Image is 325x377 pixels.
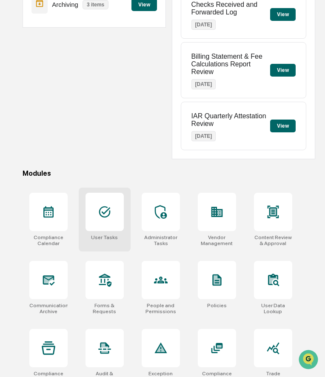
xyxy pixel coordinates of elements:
div: 🔎 [9,124,15,131]
button: Start new chat [145,68,155,78]
div: We're available if you need us! [29,74,108,80]
button: View [270,8,296,21]
a: 🖐️Preclearance [5,104,58,119]
iframe: Open customer support [298,349,321,372]
p: How can we help? [9,18,155,31]
button: View [270,120,296,132]
a: 🔎Data Lookup [5,120,57,135]
div: Policies [207,303,227,308]
p: [DATE] [191,20,216,30]
span: Data Lookup [17,123,54,132]
p: Billing Statement & Fee Calculations Report Review [191,53,270,76]
div: User Tasks [91,234,118,240]
p: [DATE] [191,131,216,141]
div: User Data Lookup [254,303,292,314]
p: Checks Received and Forwarded Log [191,1,270,16]
div: Content Review & Approval [254,234,292,246]
div: Vendor Management [198,234,236,246]
p: IAR Quarterly Attestation Review [191,112,270,128]
a: 🗄️Attestations [58,104,109,119]
div: Modules [23,169,315,177]
div: Forms & Requests [86,303,124,314]
span: Pylon [85,144,103,151]
div: Start new chat [29,65,140,74]
img: 1746055101610-c473b297-6a78-478c-a979-82029cc54cd1 [9,65,24,80]
div: People and Permissions [142,303,180,314]
a: Powered byPylon [60,144,103,151]
p: Archiving [52,1,78,8]
button: View [270,64,296,77]
p: [DATE] [191,79,216,89]
div: 🖐️ [9,108,15,115]
div: Compliance Calendar [29,234,68,246]
div: 🗄️ [62,108,68,115]
div: Administrator Tasks [142,234,180,246]
span: Attestations [70,107,105,116]
span: Preclearance [17,107,55,116]
div: Communications Archive [29,303,68,314]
